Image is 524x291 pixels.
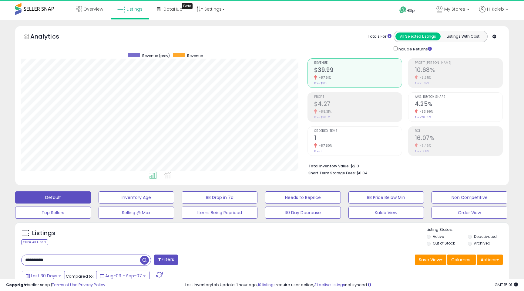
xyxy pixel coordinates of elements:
[427,227,509,233] p: Listing States:
[317,109,332,114] small: -88.31%
[185,282,518,288] div: Last InventoryLab Update: 1 hour ago, require user action, not synced.
[31,273,57,279] span: Last 30 Days
[415,67,502,75] h2: 10.68%
[368,34,391,39] div: Totals For
[127,6,143,12] span: Listings
[415,95,502,99] span: Avg. Buybox Share
[432,191,507,204] button: Non Competitive
[418,75,432,80] small: -5.65%
[163,6,183,12] span: DataHub
[308,163,350,169] b: Total Inventory Value:
[415,81,429,85] small: Prev: 11.32%
[96,271,149,281] button: Aug-09 - Sep-07
[474,241,490,246] label: Archived
[52,282,78,288] a: Terms of Use
[357,170,368,176] span: $0.04
[314,149,322,153] small: Prev: 8
[389,45,439,52] div: Include Returns
[265,191,341,204] button: Needs to Reprice
[15,207,91,219] button: Top Sellers
[415,61,502,65] span: Profit [PERSON_NAME]
[407,8,415,13] span: Help
[440,33,485,40] button: Listings With Cost
[433,234,444,239] label: Active
[182,207,257,219] button: Items Being Repriced
[142,53,170,58] span: Revenue (prev)
[495,282,518,288] span: 2025-10-9 15:01 GMT
[258,282,276,288] a: 10 listings
[415,101,502,109] h2: 4.25%
[477,255,503,265] button: Actions
[314,101,402,109] h2: $4.27
[317,143,333,148] small: -87.50%
[415,129,502,133] span: ROI
[432,207,507,219] button: Order View
[314,95,402,99] span: Profit
[83,6,103,12] span: Overview
[415,115,431,119] small: Prev: 26.55%
[182,3,193,9] div: Tooltip anchor
[399,6,407,14] i: Get Help
[6,282,105,288] div: seller snap | |
[415,149,429,153] small: Prev: 17.18%
[99,191,174,204] button: Inventory Age
[314,67,402,75] h2: $39.99
[21,239,48,245] div: Clear All Filters
[479,6,508,20] a: Hi Kaleb
[314,115,330,119] small: Prev: $36.52
[348,191,424,204] button: BB Price Below Min
[348,207,424,219] button: Kaleb View
[30,32,71,42] h5: Analytics
[15,191,91,204] button: Default
[418,143,431,148] small: -6.46%
[474,234,497,239] label: Deactivated
[314,61,402,65] span: Revenue
[99,207,174,219] button: Selling @ Max
[444,6,465,12] span: My Stores
[451,257,470,263] span: Columns
[487,6,504,12] span: Hi Kaleb
[395,2,427,20] a: Help
[433,241,455,246] label: Out of Stock
[314,282,345,288] a: 31 active listings
[6,282,28,288] strong: Copyright
[314,135,402,143] h2: 1
[22,271,65,281] button: Last 30 Days
[187,53,203,58] span: Revenue
[79,282,105,288] a: Privacy Policy
[308,162,498,169] li: $213
[317,75,331,80] small: -87.61%
[265,207,341,219] button: 30 Day Decrease
[308,170,356,176] b: Short Term Storage Fees:
[32,229,55,238] h5: Listings
[105,273,142,279] span: Aug-09 - Sep-07
[395,33,441,40] button: All Selected Listings
[182,191,257,204] button: BB Drop in 7d
[154,255,178,265] button: Filters
[415,255,446,265] button: Save View
[314,81,327,85] small: Prev: $323
[447,255,476,265] button: Columns
[415,135,502,143] h2: 16.07%
[66,273,94,279] span: Compared to:
[418,109,434,114] small: -83.99%
[314,129,402,133] span: Ordered Items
